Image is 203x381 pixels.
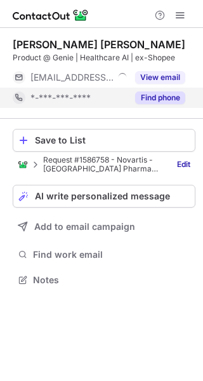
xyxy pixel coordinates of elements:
a: Edit [172,158,195,171]
button: Save to List [13,129,195,152]
p: Request #1586758 - Novartis - [GEOGRAPHIC_DATA] Pharma Experts for PRIVATE Sector in [GEOGRAPHIC_... [43,156,164,173]
img: ContactOut v5.3.10 [13,8,89,23]
span: Find work email [33,249,190,260]
span: Notes [33,274,190,286]
button: Reveal Button [135,91,185,104]
span: AI write personalized message [35,191,170,201]
img: ContactOut [18,159,28,170]
span: Add to email campaign [34,222,135,232]
button: AI write personalized message [13,185,195,208]
button: Notes [13,271,195,289]
button: Add to email campaign [13,215,195,238]
div: [PERSON_NAME] [PERSON_NAME] [13,38,185,51]
div: Save to List [35,135,190,145]
span: [EMAIL_ADDRESS][DOMAIN_NAME] [30,72,114,83]
button: Find work email [13,246,195,264]
div: Product @ Genie | Healthcare AI | ex-Shopee [13,52,195,63]
button: Reveal Button [135,71,185,84]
